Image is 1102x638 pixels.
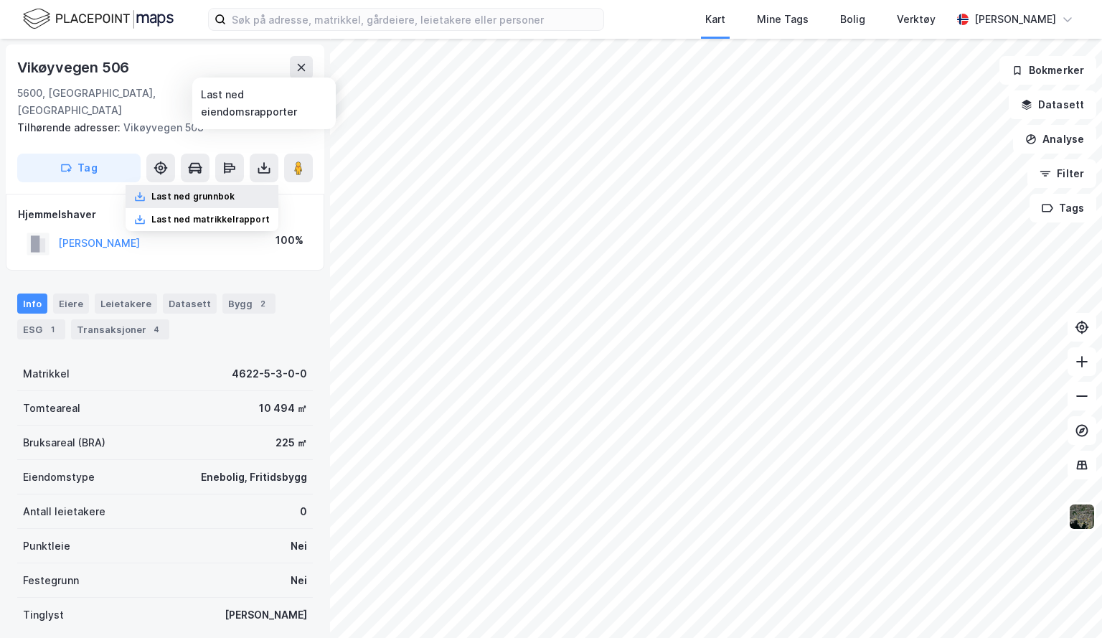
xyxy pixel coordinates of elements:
[225,606,307,624] div: [PERSON_NAME]
[222,294,275,314] div: Bygg
[705,11,725,28] div: Kart
[95,294,157,314] div: Leietakere
[23,572,79,589] div: Festegrunn
[17,154,141,182] button: Tag
[71,319,169,339] div: Transaksjoner
[23,503,105,520] div: Antall leietakere
[259,400,307,417] div: 10 494 ㎡
[300,503,307,520] div: 0
[255,296,270,311] div: 2
[17,121,123,133] span: Tilhørende adresser:
[23,606,64,624] div: Tinglyst
[291,538,307,555] div: Nei
[225,85,313,119] div: [PERSON_NAME], 5/3
[53,294,89,314] div: Eiere
[999,56,1096,85] button: Bokmerker
[151,191,235,202] div: Last ned grunnbok
[23,538,70,555] div: Punktleie
[201,469,307,486] div: Enebolig, Fritidsbygg
[291,572,307,589] div: Nei
[1030,194,1096,222] button: Tags
[17,56,132,79] div: Vikøyvegen 506
[1013,125,1096,154] button: Analyse
[17,85,225,119] div: 5600, [GEOGRAPHIC_DATA], [GEOGRAPHIC_DATA]
[226,9,603,30] input: Søk på adresse, matrikkel, gårdeiere, leietakere eller personer
[232,365,307,383] div: 4622-5-3-0-0
[1030,569,1102,638] div: Kontrollprogram for chat
[163,294,217,314] div: Datasett
[1030,569,1102,638] iframe: Chat Widget
[23,400,80,417] div: Tomteareal
[18,206,312,223] div: Hjemmelshaver
[840,11,865,28] div: Bolig
[1068,503,1096,530] img: 9k=
[149,322,164,337] div: 4
[23,469,95,486] div: Eiendomstype
[23,434,105,451] div: Bruksareal (BRA)
[17,119,301,136] div: Vikøyvegen 508
[23,365,70,383] div: Matrikkel
[275,232,303,249] div: 100%
[1009,90,1096,119] button: Datasett
[45,322,60,337] div: 1
[17,319,65,339] div: ESG
[275,434,307,451] div: 225 ㎡
[23,6,174,32] img: logo.f888ab2527a4732fd821a326f86c7f29.svg
[1027,159,1096,188] button: Filter
[897,11,936,28] div: Verktøy
[974,11,1056,28] div: [PERSON_NAME]
[17,294,47,314] div: Info
[151,214,270,225] div: Last ned matrikkelrapport
[757,11,809,28] div: Mine Tags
